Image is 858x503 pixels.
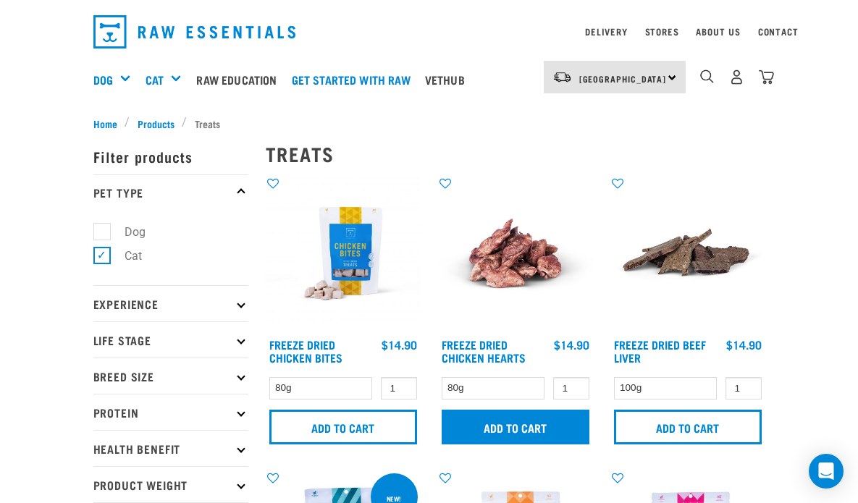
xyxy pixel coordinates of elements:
[266,176,421,331] img: RE Product Shoot 2023 Nov8581
[138,116,174,131] span: Products
[585,29,627,34] a: Delivery
[269,410,417,444] input: Add to cart
[82,9,777,54] nav: dropdown navigation
[553,377,589,400] input: 1
[93,116,765,131] nav: breadcrumbs
[93,430,248,466] p: Health Benefit
[442,410,589,444] input: Add to cart
[93,285,248,321] p: Experience
[93,358,248,394] p: Breed Size
[552,71,572,84] img: van-moving.png
[101,247,148,265] label: Cat
[93,15,296,48] img: Raw Essentials Logo
[610,176,765,331] img: Stack Of Freeze Dried Beef Liver For Pets
[726,338,762,351] div: $14.90
[700,69,714,83] img: home-icon-1@2x.png
[725,377,762,400] input: 1
[93,71,113,88] a: Dog
[93,116,125,131] a: Home
[93,116,117,131] span: Home
[93,321,248,358] p: Life Stage
[193,51,287,109] a: Raw Education
[645,29,679,34] a: Stores
[101,223,151,241] label: Dog
[438,176,593,331] img: FD Chicken Hearts
[146,71,164,88] a: Cat
[442,341,526,360] a: Freeze Dried Chicken Hearts
[93,174,248,211] p: Pet Type
[729,69,744,85] img: user.png
[288,51,421,109] a: Get started with Raw
[266,143,765,165] h2: Treats
[758,29,799,34] a: Contact
[93,466,248,502] p: Product Weight
[421,51,476,109] a: Vethub
[381,377,417,400] input: 1
[614,410,762,444] input: Add to cart
[759,69,774,85] img: home-icon@2x.png
[269,341,342,360] a: Freeze Dried Chicken Bites
[614,341,706,360] a: Freeze Dried Beef Liver
[696,29,740,34] a: About Us
[130,116,182,131] a: Products
[579,76,667,81] span: [GEOGRAPHIC_DATA]
[382,338,417,351] div: $14.90
[93,138,248,174] p: Filter products
[809,454,844,489] div: Open Intercom Messenger
[554,338,589,351] div: $14.90
[93,394,248,430] p: Protein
